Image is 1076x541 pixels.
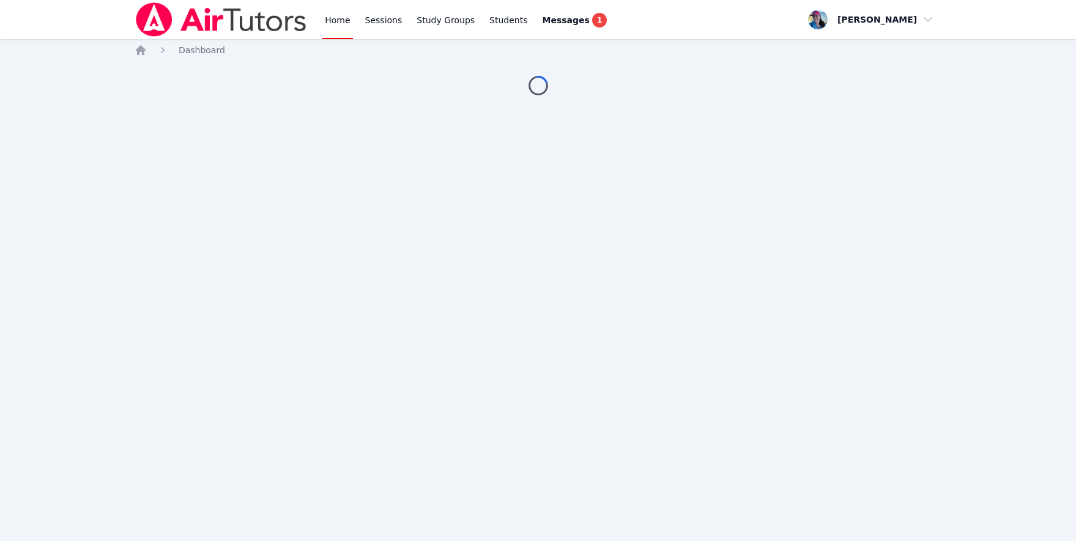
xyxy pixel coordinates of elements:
[543,14,590,26] span: Messages
[592,13,607,28] span: 1
[179,45,225,55] span: Dashboard
[135,2,308,37] img: Air Tutors
[179,44,225,56] a: Dashboard
[135,44,941,56] nav: Breadcrumb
